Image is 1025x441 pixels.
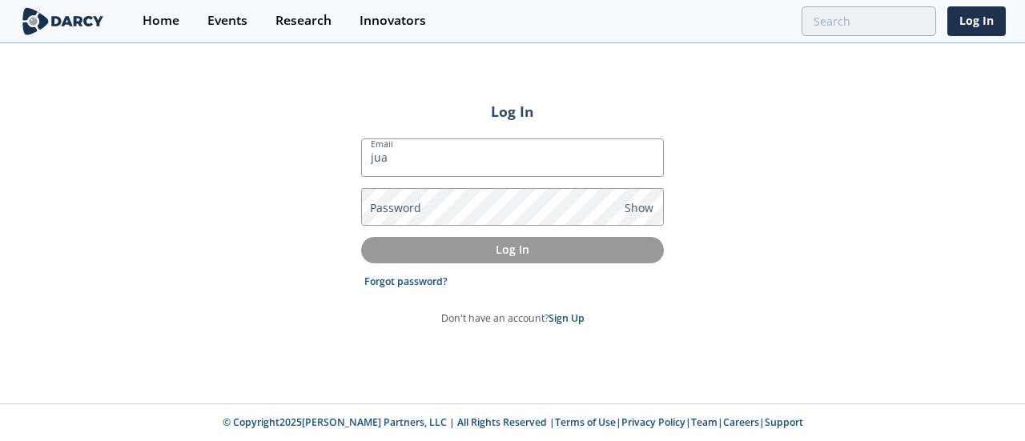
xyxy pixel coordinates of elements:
[549,311,585,325] a: Sign Up
[691,415,717,429] a: Team
[364,275,448,289] a: Forgot password?
[361,101,664,122] h2: Log In
[947,6,1006,36] a: Log In
[625,199,653,216] span: Show
[22,415,1003,430] p: © Copyright 2025 [PERSON_NAME] Partners, LLC | All Rights Reserved | | | | |
[765,415,803,429] a: Support
[360,14,426,27] div: Innovators
[723,415,759,429] a: Careers
[207,14,247,27] div: Events
[19,7,107,35] img: logo-wide.svg
[441,311,585,326] p: Don't have an account?
[275,14,332,27] div: Research
[802,6,936,36] input: Advanced Search
[621,415,685,429] a: Privacy Policy
[361,237,664,263] button: Log In
[555,415,616,429] a: Terms of Use
[371,138,393,150] label: Email
[143,14,179,27] div: Home
[370,199,421,216] label: Password
[372,241,653,258] p: Log In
